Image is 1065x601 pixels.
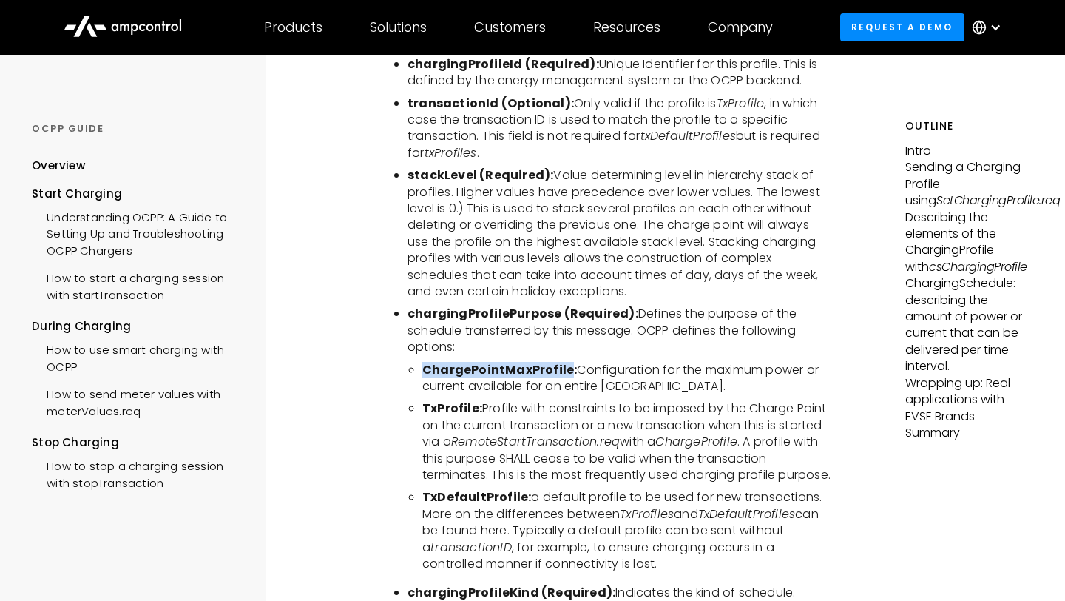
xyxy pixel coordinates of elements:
em: SetChargingProfile.req [936,192,1060,209]
li: Defines the purpose of the schedule transferred by this message. OCPP defines the following options: [408,306,832,355]
a: Overview [32,158,85,185]
p: Describing the elements of the ChargingProfile with [905,209,1033,276]
div: Products [264,19,322,36]
li: Configuration for the maximum power or current available for an entire [GEOGRAPHIC_DATA]. [422,362,832,395]
i: txDefaultProfiles [640,127,736,144]
b: TxDefaultProfile: [422,488,531,506]
p: ChargingSchedule: describing the amount of power or current that can be delivered per time interval. [905,275,1033,375]
h5: Outline [905,118,1033,134]
div: Resources [593,19,660,36]
li: Only valid if the profile is , in which case the transaction ID is used to match the profile to a... [408,95,832,162]
a: How to stop a charging session with stopTransaction [32,451,245,495]
div: Company [708,19,773,36]
i: TxProfiles [620,506,674,523]
div: Customers [474,19,546,36]
i: ChargeProfile [655,433,737,450]
li: Profile with constraints to be imposed by the Charge Point on the current transaction or a new tr... [422,400,832,483]
p: Wrapping up: Real applications with EVSE Brands [905,375,1033,425]
div: Solutions [370,19,427,36]
b: chargingProfileKind (Required): [408,584,615,601]
b: chargingProfilePurpose (Required): [408,305,638,322]
i: transactionID [430,539,512,556]
p: Intro [905,143,1033,159]
i: TxDefaultProfiles [698,506,795,523]
a: How to send meter values with meterValues.req [32,379,245,423]
a: How to start a charging session with startTransaction [32,263,245,307]
li: Indicates the kind of schedule. [408,585,832,601]
div: OCPP GUIDE [32,122,245,135]
div: During Charging [32,318,245,335]
i: TxProfile [717,95,765,112]
i: txProfiles [425,144,477,161]
b: transactionId (Optional): [408,95,574,112]
div: Start Charging [32,186,245,202]
a: Request a demo [840,13,964,41]
a: How to use smart charging with OCPP [32,335,245,379]
em: csChargingProfile [929,258,1027,275]
b: chargingProfileId (Required): [408,56,599,73]
p: Summary [905,425,1033,441]
b: stackLevel (Required): [408,167,553,184]
a: Understanding OCPP: A Guide to Setting Up and Troubleshooting OCPP Chargers [32,202,245,263]
li: a default profile to be used for new transactions. More on the differences between and can be fou... [422,489,832,572]
p: Sending a Charging Profile using [905,159,1033,209]
i: RemoteStartTransaction.req [451,433,620,450]
li: Value determining level in hierarchy stack of profiles. Higher values have precedence over lower ... [408,167,832,300]
li: Unique Identifier for this profile. This is defined by the energy management system or the OCPP b... [408,56,832,90]
b: ChargePointMaxProfile: [422,361,577,378]
b: TxProfile: [422,400,482,417]
div: Stop Charging [32,434,245,451]
div: Overview [32,158,85,174]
